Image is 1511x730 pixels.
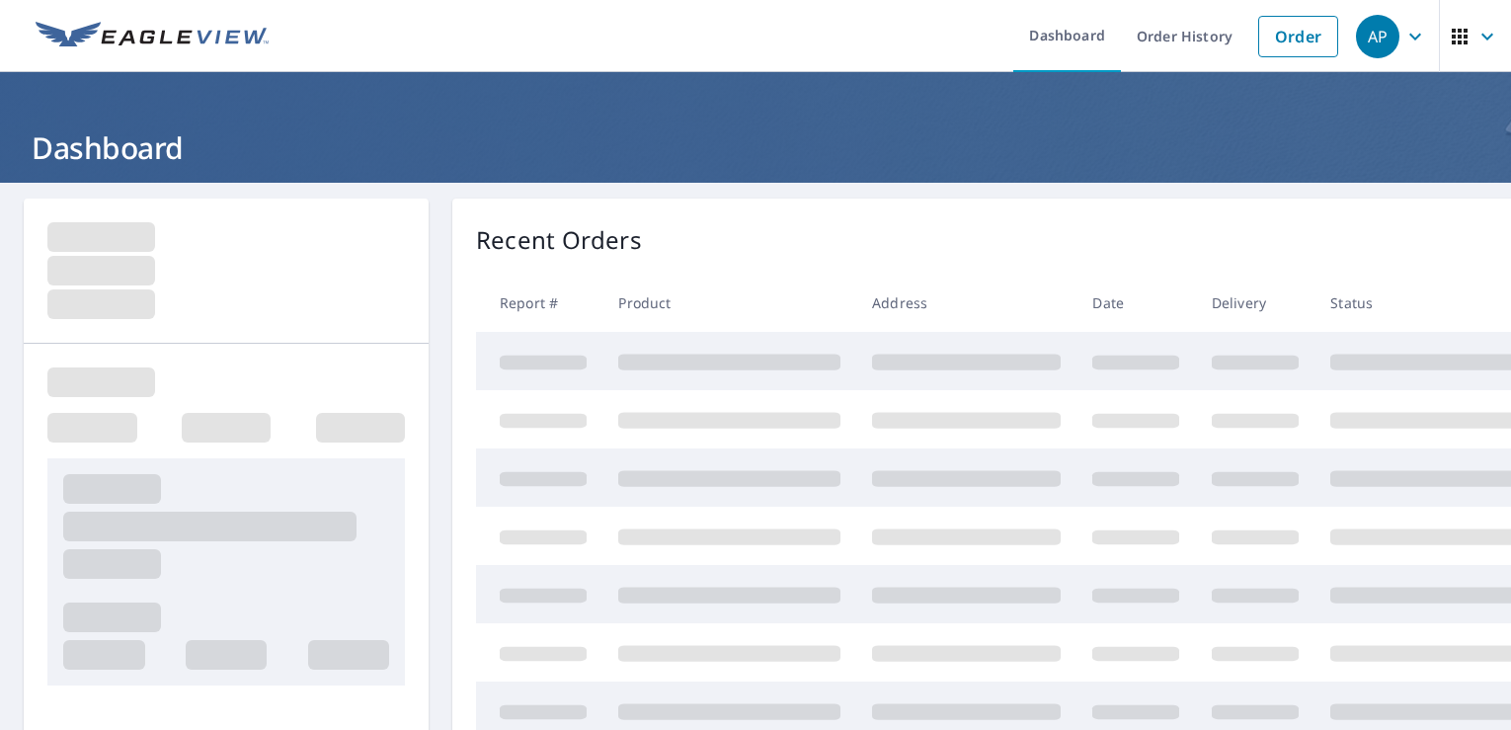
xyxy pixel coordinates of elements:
[476,274,602,332] th: Report #
[36,22,269,51] img: EV Logo
[1076,274,1195,332] th: Date
[24,127,1487,168] h1: Dashboard
[1196,274,1314,332] th: Delivery
[476,222,642,258] p: Recent Orders
[1356,15,1399,58] div: AP
[1258,16,1338,57] a: Order
[856,274,1076,332] th: Address
[602,274,856,332] th: Product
